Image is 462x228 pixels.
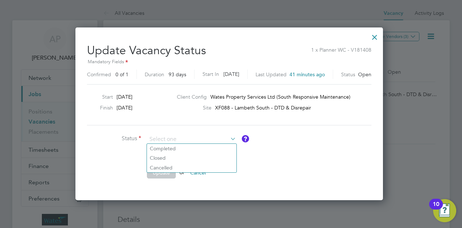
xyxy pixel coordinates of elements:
[87,71,111,78] label: Confirmed
[341,71,355,78] label: Status
[87,167,304,186] li: or
[117,104,132,111] span: [DATE]
[117,94,132,100] span: [DATE]
[358,71,371,78] span: Open
[115,71,128,78] span: 0 of 1
[289,71,325,78] span: 41 minutes ago
[169,71,186,78] span: 93 days
[87,58,371,66] div: Mandatory Fields
[145,71,164,78] label: Duration
[202,70,219,79] label: Start In
[256,71,287,78] label: Last Updated
[177,94,207,100] label: Client Config
[433,199,456,222] button: Open Resource Center, 10 new notifications
[87,135,141,142] label: Status
[147,144,236,153] li: Completed
[242,135,249,142] button: Vacancy Status Definitions
[84,104,113,111] label: Finish
[177,104,212,111] label: Site
[87,38,371,81] h2: Update Vacancy Status
[84,94,113,100] label: Start
[311,43,371,53] span: 1 x Planner WC - V181408
[147,153,236,163] li: Closed
[223,71,239,77] span: [DATE]
[147,163,236,172] li: Cancelled
[433,204,439,214] div: 10
[147,134,236,145] input: Select one
[210,94,350,100] span: Wates Property Services Ltd (South Responsive Maintenance)
[215,104,311,111] span: XF088 - Lambeth South - DTD & Disrepair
